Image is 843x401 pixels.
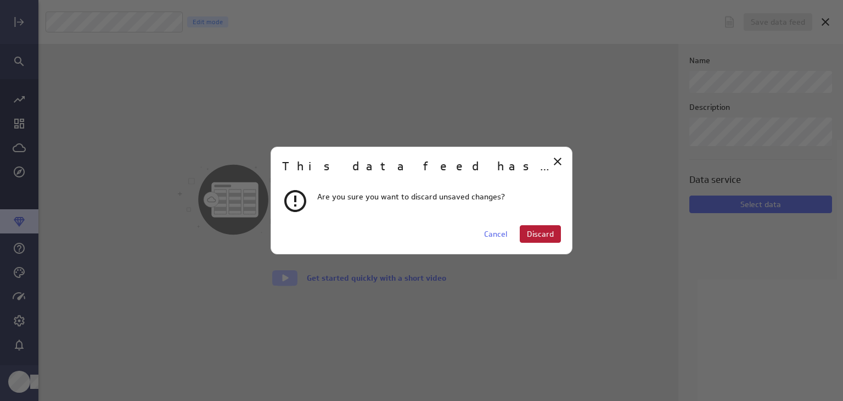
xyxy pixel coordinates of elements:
[317,191,505,203] p: Are you sure you want to discard unsaved changes?
[477,225,514,243] button: Cancel
[520,225,561,243] button: Discard
[282,158,561,176] h2: This data feed has unsaved changes
[484,229,507,239] span: Cancel
[527,229,554,239] span: Discard
[548,152,567,171] div: Close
